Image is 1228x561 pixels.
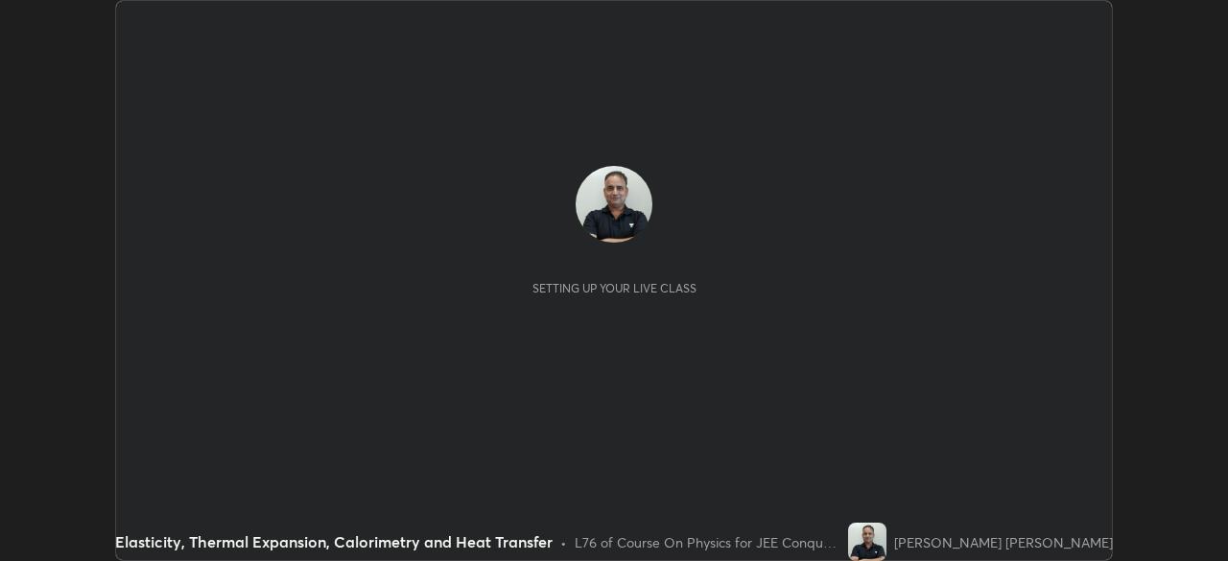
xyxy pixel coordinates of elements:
[115,530,553,553] div: Elasticity, Thermal Expansion, Calorimetry and Heat Transfer
[894,532,1113,552] div: [PERSON_NAME] [PERSON_NAME]
[532,281,697,295] div: Setting up your live class
[575,532,840,552] div: L76 of Course On Physics for JEE Conquer 1 2026
[560,532,567,552] div: •
[848,523,886,561] img: 3a59e42194ec479db318b30fb47d773a.jpg
[576,166,652,243] img: 3a59e42194ec479db318b30fb47d773a.jpg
